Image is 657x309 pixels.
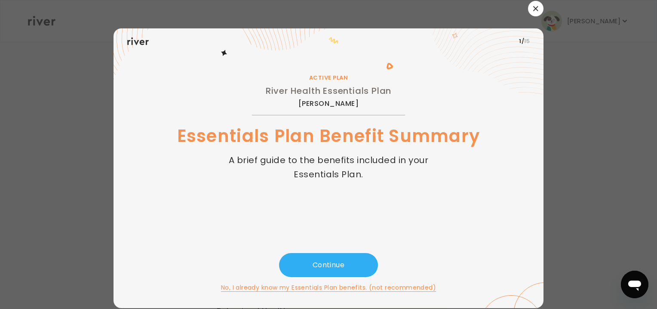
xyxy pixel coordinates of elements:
h1: Essentials Plan Benefit Summary [177,124,480,148]
button: Continue [279,253,378,277]
span: [PERSON_NAME] [298,100,359,107]
button: No, I already know my Essentials Plan benefits. (not recommended) [221,282,436,293]
p: A brief guide to the benefits included in your Essentials Plan. [228,153,429,181]
h2: River Health Essentials Plan [266,84,391,98]
iframe: Button to launch messaging window [621,271,648,298]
